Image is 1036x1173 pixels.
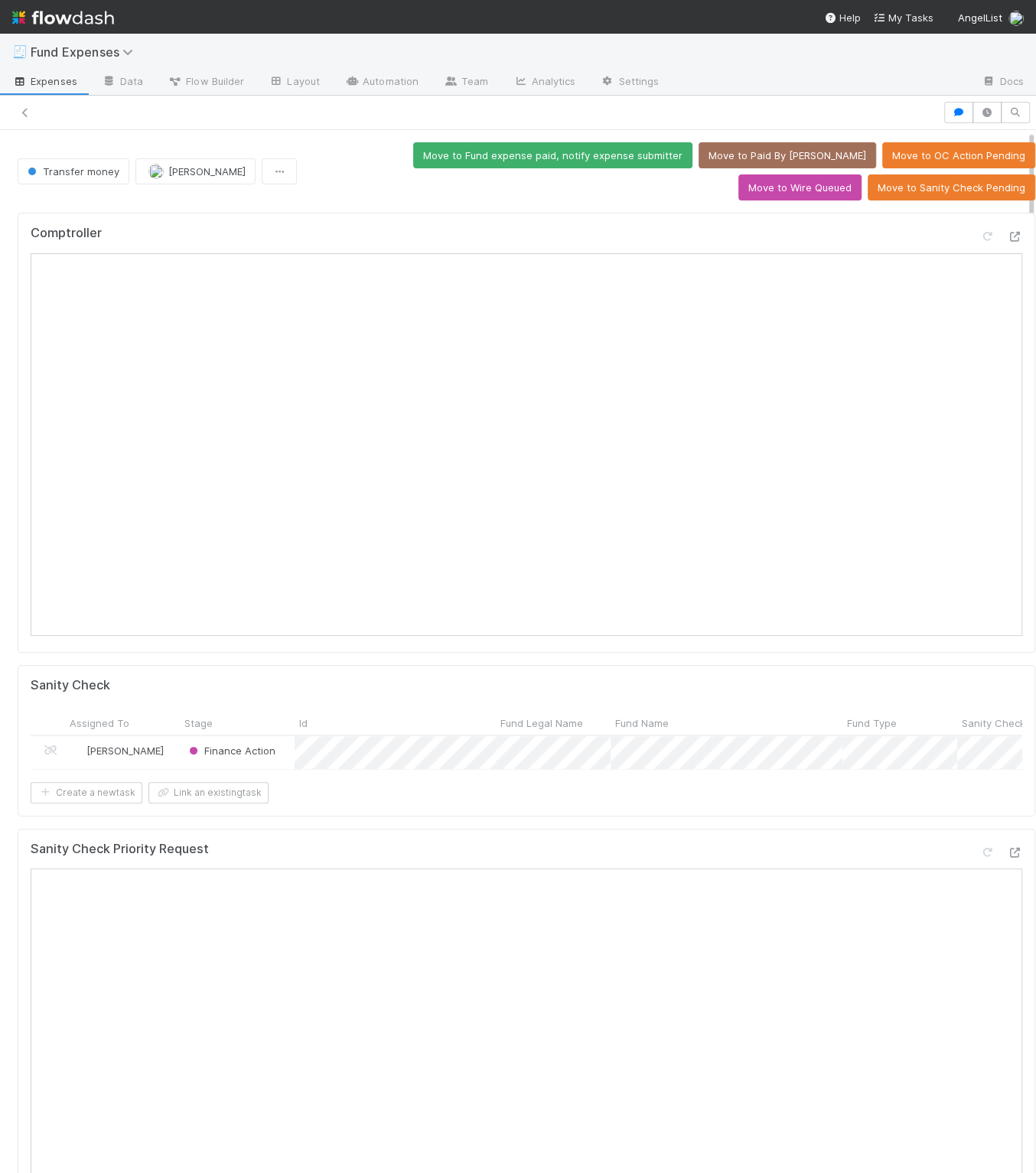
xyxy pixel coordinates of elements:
[824,10,861,25] div: Help
[148,782,269,803] button: Link an existingtask
[256,70,332,95] a: Layout
[413,142,692,168] button: Move to Fund expense paid, notify expense submitter
[155,70,256,95] a: Flow Builder
[738,174,862,200] button: Move to Wire Queued
[86,745,164,757] span: [PERSON_NAME]
[1008,11,1024,26] img: avatar_93b89fca-d03a-423a-b274-3dd03f0a621f.png
[500,715,583,731] span: Fund Legal Name
[186,743,275,758] div: Finance Action
[12,45,28,58] span: 🧾
[882,142,1035,168] button: Move to OC Action Pending
[332,70,431,95] a: Automation
[71,743,164,758] div: [PERSON_NAME]
[868,174,1035,200] button: Move to Sanity Check Pending
[969,70,1036,95] a: Docs
[135,158,256,184] button: [PERSON_NAME]
[31,678,110,693] h5: Sanity Check
[90,70,155,95] a: Data
[70,715,129,731] span: Assigned To
[184,715,213,731] span: Stage
[615,715,669,731] span: Fund Name
[168,165,246,178] span: [PERSON_NAME]
[31,782,142,803] button: Create a newtask
[186,745,275,757] span: Finance Action
[299,715,308,731] span: Id
[847,715,897,731] span: Fund Type
[12,73,77,89] span: Expenses
[873,11,933,24] span: My Tasks
[24,165,119,178] span: Transfer money
[168,73,244,89] span: Flow Builder
[12,5,114,31] img: logo-inverted-e16ddd16eac7371096b0.svg
[18,158,129,184] button: Transfer money
[31,44,141,60] span: Fund Expenses
[958,11,1002,24] span: AngelList
[31,842,209,857] h5: Sanity Check Priority Request
[699,142,876,168] button: Move to Paid By [PERSON_NAME]
[873,10,933,25] a: My Tasks
[500,70,588,95] a: Analytics
[588,70,671,95] a: Settings
[72,745,84,757] img: avatar_ddac2f35-6c49-494a-9355-db49d32eca49.png
[31,226,102,241] h5: Comptroller
[148,164,164,179] img: avatar_93b89fca-d03a-423a-b274-3dd03f0a621f.png
[431,70,500,95] a: Team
